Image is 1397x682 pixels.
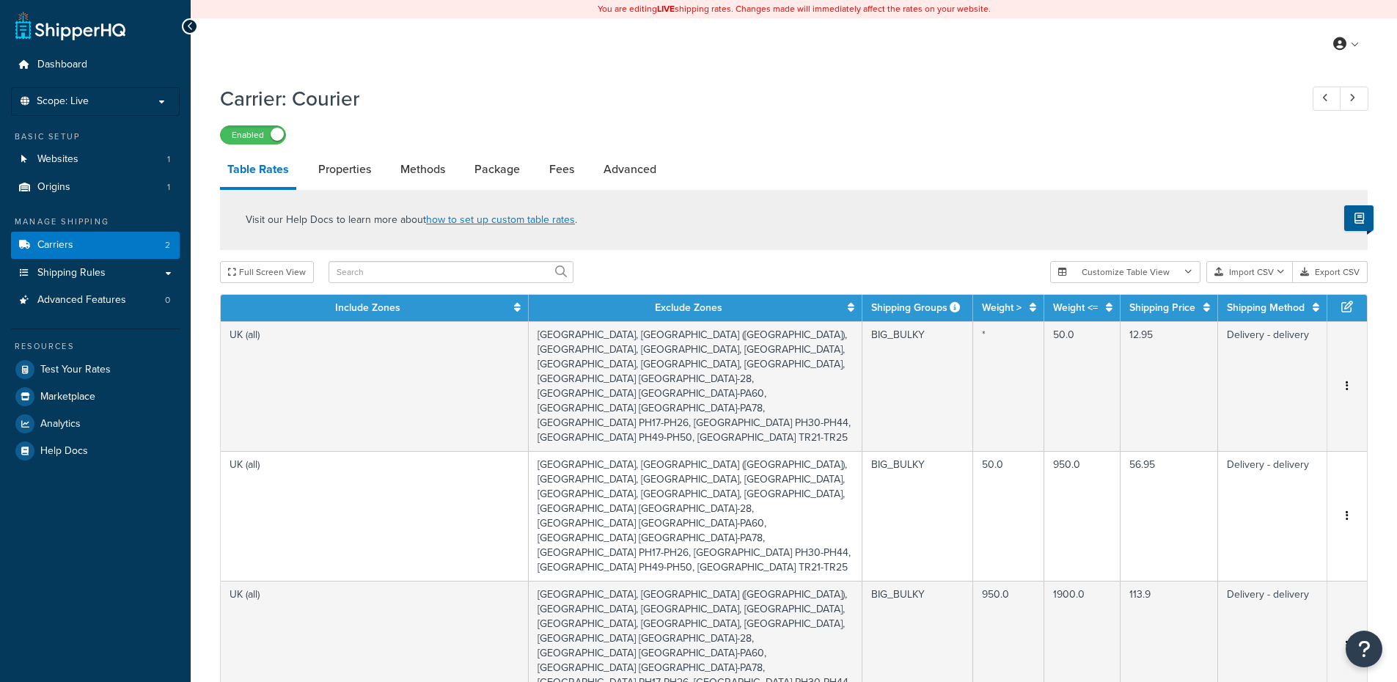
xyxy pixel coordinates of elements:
li: Origins [11,174,180,201]
a: Origins1 [11,174,180,201]
b: LIVE [657,2,675,15]
a: Fees [542,152,582,187]
td: 50.0 [973,451,1044,581]
a: Analytics [11,411,180,437]
td: BIG_BULKY [862,321,973,451]
button: Customize Table View [1050,261,1200,283]
td: Delivery - delivery [1218,451,1327,581]
span: Carriers [37,239,73,252]
td: Delivery - delivery [1218,321,1327,451]
div: Basic Setup [11,131,180,143]
a: Help Docs [11,438,180,464]
td: UK (all) [221,451,529,581]
span: Origins [37,181,70,194]
span: Test Your Rates [40,364,111,376]
td: [GEOGRAPHIC_DATA], [GEOGRAPHIC_DATA] ([GEOGRAPHIC_DATA]), [GEOGRAPHIC_DATA], [GEOGRAPHIC_DATA], [... [529,321,862,451]
a: Shipping Rules [11,260,180,287]
td: [GEOGRAPHIC_DATA], [GEOGRAPHIC_DATA] ([GEOGRAPHIC_DATA]), [GEOGRAPHIC_DATA], [GEOGRAPHIC_DATA], [... [529,451,862,581]
li: Carriers [11,232,180,259]
a: Exclude Zones [655,300,722,315]
a: Websites1 [11,146,180,173]
a: Properties [311,152,378,187]
button: Open Resource Center [1346,631,1382,667]
span: Analytics [40,418,81,430]
a: Shipping Method [1227,300,1305,315]
a: Weight > [982,300,1022,315]
span: 2 [165,239,170,252]
span: 1 [167,181,170,194]
p: Visit our Help Docs to learn more about . [246,212,577,228]
span: Marketplace [40,391,95,403]
a: Carriers2 [11,232,180,259]
a: Weight <= [1053,300,1098,315]
input: Search [329,261,573,283]
div: Manage Shipping [11,216,180,228]
button: Export CSV [1293,261,1368,283]
a: Next Record [1340,87,1368,111]
td: 12.95 [1121,321,1218,451]
span: Dashboard [37,59,87,71]
div: Resources [11,340,180,353]
td: BIG_BULKY [862,451,973,581]
td: UK (all) [221,321,529,451]
a: how to set up custom table rates [426,212,575,227]
span: Advanced Features [37,294,126,307]
span: Help Docs [40,445,88,458]
a: Package [467,152,527,187]
a: Methods [393,152,452,187]
a: Test Your Rates [11,356,180,383]
a: Advanced [596,152,664,187]
th: Shipping Groups [862,295,973,321]
button: Import CSV [1206,261,1293,283]
td: 50.0 [1044,321,1121,451]
a: Marketplace [11,384,180,410]
label: Enabled [221,126,285,144]
li: Advanced Features [11,287,180,314]
a: Advanced Features0 [11,287,180,314]
button: Full Screen View [220,261,314,283]
h1: Carrier: Courier [220,84,1286,113]
span: Shipping Rules [37,267,106,279]
button: Show Help Docs [1344,205,1374,231]
td: 950.0 [1044,451,1121,581]
li: Websites [11,146,180,173]
a: Shipping Price [1129,300,1195,315]
span: 1 [167,153,170,166]
span: 0 [165,294,170,307]
a: Dashboard [11,51,180,78]
a: Include Zones [335,300,400,315]
span: Websites [37,153,78,166]
span: Scope: Live [37,95,89,108]
a: Previous Record [1313,87,1341,111]
a: Table Rates [220,152,296,190]
td: 56.95 [1121,451,1218,581]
